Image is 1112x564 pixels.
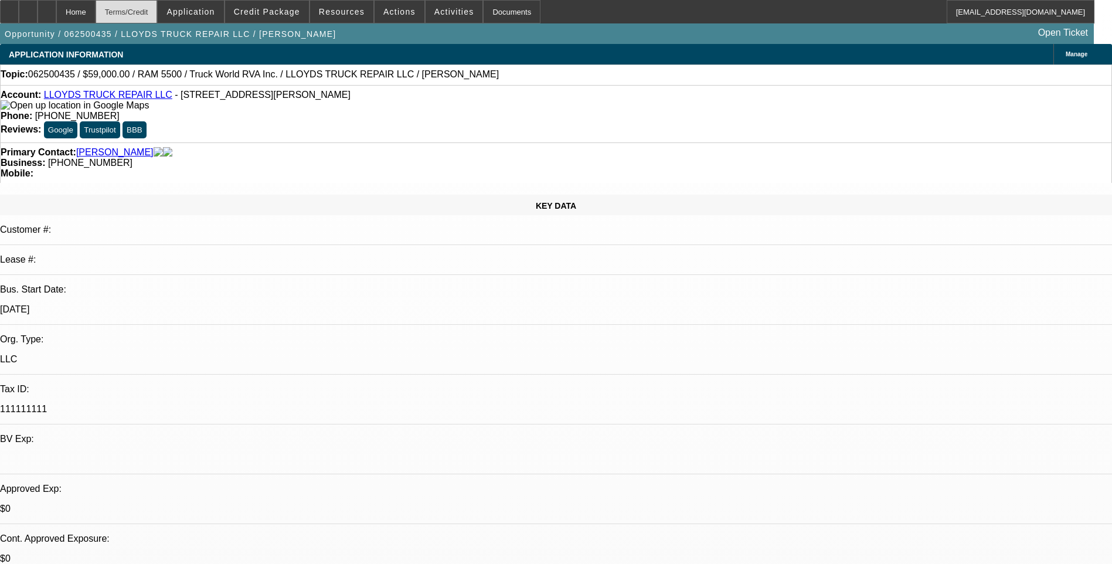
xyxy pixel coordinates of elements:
[1,158,45,168] strong: Business:
[175,90,351,100] span: - [STREET_ADDRESS][PERSON_NAME]
[48,158,132,168] span: [PHONE_NUMBER]
[76,147,154,158] a: [PERSON_NAME]
[1066,51,1087,57] span: Manage
[1,124,41,134] strong: Reviews:
[44,90,172,100] a: LLOYDS TRUCK REPAIR LLC
[1,100,149,111] img: Open up location in Google Maps
[5,29,336,39] span: Opportunity / 062500435 / LLOYDS TRUCK REPAIR LLC / [PERSON_NAME]
[434,7,474,16] span: Activities
[1,100,149,110] a: View Google Maps
[383,7,416,16] span: Actions
[1,90,41,100] strong: Account:
[1,147,76,158] strong: Primary Contact:
[1,111,32,121] strong: Phone:
[158,1,223,23] button: Application
[225,1,309,23] button: Credit Package
[44,121,77,138] button: Google
[9,50,123,59] span: APPLICATION INFORMATION
[536,201,576,210] span: KEY DATA
[154,147,163,158] img: facebook-icon.png
[166,7,215,16] span: Application
[319,7,365,16] span: Resources
[123,121,147,138] button: BBB
[35,111,120,121] span: [PHONE_NUMBER]
[426,1,483,23] button: Activities
[28,69,499,80] span: 062500435 / $59,000.00 / RAM 5500 / Truck World RVA Inc. / LLOYDS TRUCK REPAIR LLC / [PERSON_NAME]
[80,121,120,138] button: Trustpilot
[1033,23,1093,43] a: Open Ticket
[310,1,373,23] button: Resources
[163,147,172,158] img: linkedin-icon.png
[1,69,28,80] strong: Topic:
[1,168,33,178] strong: Mobile:
[234,7,300,16] span: Credit Package
[375,1,424,23] button: Actions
